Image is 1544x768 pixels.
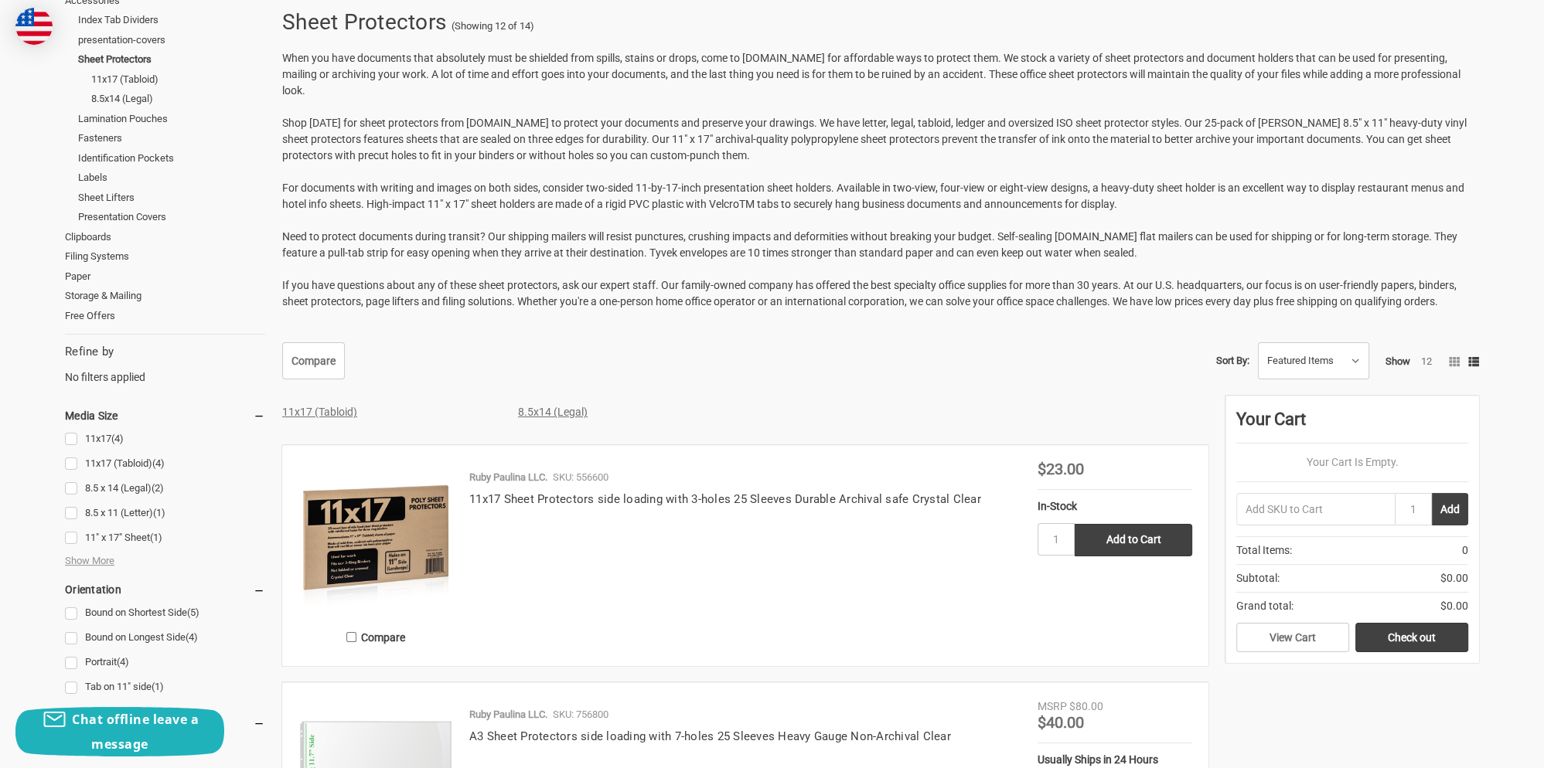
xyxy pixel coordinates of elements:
[153,507,165,518] span: (1)
[91,70,265,90] a: 11x17 (Tabloid)
[152,457,165,469] span: (4)
[65,503,265,524] a: 8.5 x 11 (Letter)
[469,707,547,722] p: Ruby Paulina LLC.
[111,433,124,444] span: (4)
[65,343,265,385] div: No filters applied
[553,470,608,485] p: SKU: 556600
[553,707,608,722] p: SKU: 756800
[1038,752,1192,768] div: Usually Ships in 24 Hours
[152,482,164,494] span: (2)
[1440,570,1468,586] span: $0.00
[282,229,1479,261] p: Need to protect documents during transit? Our shipping mailers will resist punctures, crushing im...
[65,343,265,361] h5: Refine by
[65,652,265,673] a: Portrait
[72,711,199,753] span: Chat offline leave a message
[518,406,588,418] a: 8.5x14 (Legal)
[186,631,198,643] span: (4)
[78,10,265,30] a: Index Tab Dividers
[78,128,265,148] a: Fasteners
[78,109,265,129] a: Lamination Pouches
[187,607,199,618] span: (5)
[452,19,534,34] span: (Showing 12 of 14)
[282,115,1479,164] p: Shop [DATE] for sheet protectors from [DOMAIN_NAME] to protect your documents and preserve your d...
[469,470,547,485] p: Ruby Paulina LLC.
[298,461,453,616] img: 11x17 Sheet Protectors side loading with 3-holes 25 Sleeves Durable Archival safe Crystal Clear
[1236,493,1395,525] input: Add SKU to Cart
[65,627,265,648] a: Bound on Longest Side
[282,50,1479,99] p: When you have documents that absolutely must be shielded from spills, stains or drops, come to [D...
[1236,454,1468,471] p: Your Cart Is Empty.
[346,632,356,642] input: Compare
[1432,493,1468,525] button: Add
[15,707,224,756] button: Chat offline leave a message
[1355,623,1468,652] a: Check out
[65,286,265,306] a: Storage & Mailing
[469,492,981,506] a: 11x17 Sheet Protectors side loading with 3-holes 25 Sleeves Durable Archival safe Crystal Clear
[1440,598,1468,614] span: $0.00
[65,580,265,599] h5: Orientation
[65,528,265,549] a: 11" x 17" Sheet
[1236,570,1280,586] span: Subtotal:
[117,656,129,668] span: (4)
[65,677,265,698] a: Tab on 11" side
[78,148,265,168] a: Identification Pockets
[282,406,357,418] a: 11x17 (Tabloid)
[1216,349,1249,372] label: Sort By:
[1421,355,1432,367] a: 12
[1236,623,1349,652] a: View Cart
[65,603,265,624] a: Bound on Shortest Side
[65,478,265,499] a: 8.5 x 14 (Legal)
[91,89,265,109] a: 8.5x14 (Legal)
[150,532,162,543] span: (1)
[15,8,53,45] img: duty and tax information for United States
[78,188,265,208] a: Sheet Lifters
[65,454,265,474] a: 11x17 (Tabloid)
[78,207,265,227] a: Presentation Covers
[469,729,951,743] a: A3 Sheet Protectors side loading with 7-holes 25 Sleeves Heavy Gauge Non-Archival Clear
[78,49,265,70] a: Sheet Protectors
[65,227,265,247] a: Clipboards
[1038,698,1067,715] div: MSRP
[78,168,265,188] a: Labels
[65,429,265,450] a: 11x17
[1236,598,1293,614] span: Grand total:
[65,246,265,267] a: Filing Systems
[282,342,345,379] a: Compare
[152,681,164,692] span: (1)
[1386,355,1410,367] span: Show
[78,30,265,50] a: presentation-covers
[282,180,1479,212] p: For documents with writing and images on both sides, consider two-sided 11-by-17-inch presentatio...
[1069,700,1103,712] span: $80.00
[282,2,446,42] h1: Sheet Protectors
[65,306,265,326] a: Free Offers
[1075,524,1192,556] input: Add to Cart
[298,624,453,650] label: Compare
[1038,498,1192,515] div: In-Stock
[282,277,1479,310] p: If you have questions about any of these sheet protectors, ask our expert staff. Our family-owned...
[1462,542,1468,559] span: 0
[65,406,265,425] h5: Media Size
[1038,460,1084,478] span: $23.00
[1236,406,1468,443] div: Your Cart
[65,553,114,569] span: Show More
[65,267,265,287] a: Paper
[1038,713,1084,732] span: $40.00
[1236,542,1292,559] span: Total Items:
